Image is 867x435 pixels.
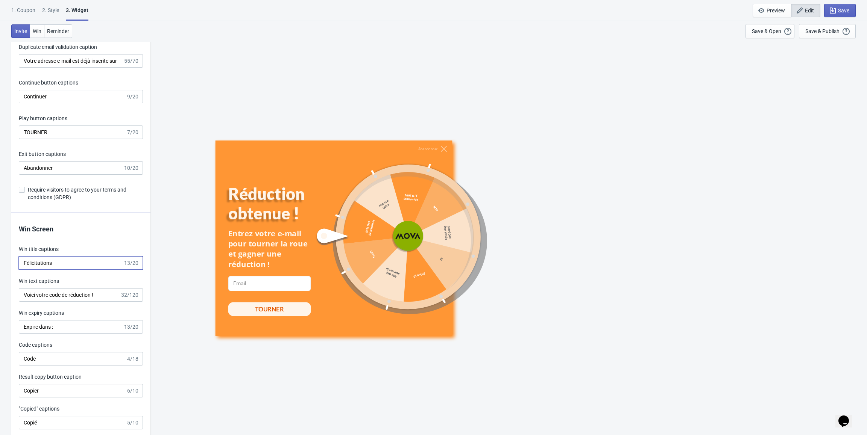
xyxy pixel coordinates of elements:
div: 2 . Style [42,6,59,20]
div: TOURNER [255,305,284,313]
button: Invite [11,24,30,38]
label: Continue button captions [19,79,78,86]
button: Save & Open [746,24,794,38]
label: Duplicate email validation caption [19,43,97,51]
button: Preview [753,4,791,17]
label: Exit button captions [19,150,66,158]
div: Réduction obtenue ! [228,184,327,223]
span: Save [838,8,849,14]
span: Preview [767,8,785,14]
div: Save & Publish [805,28,840,34]
div: Abandonner [418,147,437,151]
label: Code captions [19,341,52,349]
label: Win text captions [19,277,59,285]
button: Reminder [44,24,72,38]
button: Save [824,4,856,17]
button: Edit [791,4,820,17]
div: 1. Coupon [11,6,35,20]
span: Invite [14,28,27,34]
span: Require visitors to agree to your terms and conditions (GDPR) [28,186,143,201]
span: Edit [805,8,814,14]
p: Win Screen [19,224,143,234]
label: Win title captions [19,245,59,253]
div: 3. Widget [66,6,88,21]
button: Win [30,24,44,38]
iframe: chat widget [835,405,859,427]
label: Result copy button caption [19,373,82,381]
input: Email [228,276,311,291]
div: Save & Open [752,28,781,34]
label: Play button captions [19,115,67,122]
span: Reminder [47,28,69,34]
label: Win expiry captions [19,309,64,317]
span: Win [33,28,41,34]
div: Entrez votre e-mail pour tourner la roue et gagner une réduction ! [228,228,311,269]
button: Save & Publish [799,24,856,38]
label: "Copied" captions [19,405,59,412]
